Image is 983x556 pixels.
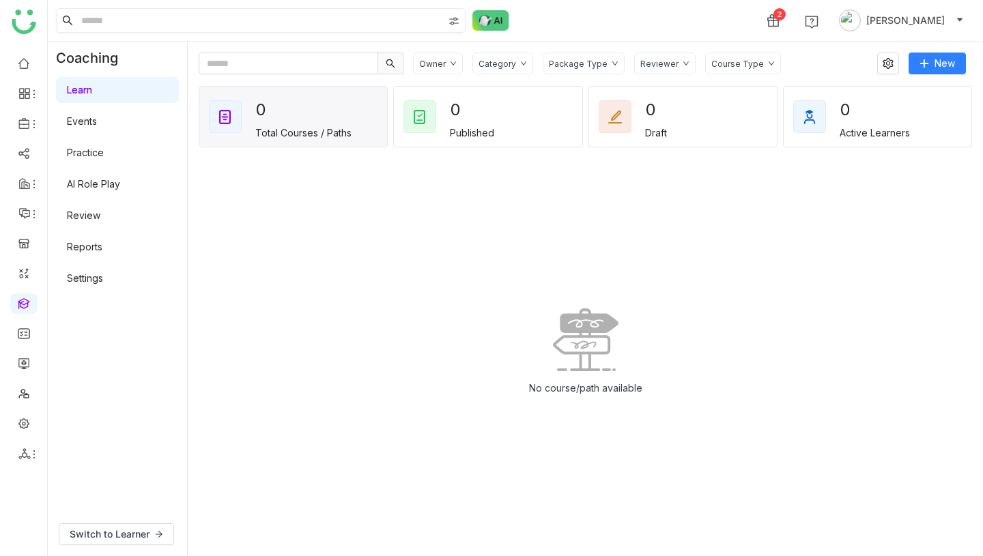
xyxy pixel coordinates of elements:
img: draft_courses.svg [607,108,623,125]
div: No course/path available [518,371,653,405]
span: [PERSON_NAME] [866,13,945,28]
img: logo [12,10,36,34]
button: Switch to Learner [59,523,174,545]
div: Published [450,127,494,138]
a: Practice [67,147,104,158]
div: Owner [419,59,446,69]
img: published_courses.svg [412,108,428,125]
img: avatar [839,10,861,31]
button: New [909,53,966,74]
a: Settings [67,272,103,284]
img: No data [553,308,618,371]
div: Reviewer [640,59,679,69]
a: Events [67,115,97,127]
button: [PERSON_NAME] [836,10,967,31]
a: Review [67,209,100,221]
img: ask-buddy-normal.svg [472,10,509,31]
div: 2 [773,8,786,20]
img: search-type.svg [448,16,459,27]
div: 0 [645,96,694,124]
div: 0 [255,96,304,124]
div: Package Type [549,59,608,69]
a: Learn [67,84,92,96]
a: Reports [67,241,102,252]
div: Category [479,59,516,69]
div: Draft [645,127,667,138]
div: Coaching [48,42,139,74]
span: Switch to Learner [70,527,149,542]
div: Active Learners [840,127,910,138]
img: active_learners.svg [801,108,818,125]
div: 0 [840,96,889,124]
div: Course Type [711,59,764,69]
div: 0 [450,96,499,124]
a: AI Role Play [67,178,120,190]
img: total_courses.svg [217,108,233,125]
div: Total Courses / Paths [255,127,352,138]
img: help.svg [805,15,818,29]
span: New [935,56,955,71]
